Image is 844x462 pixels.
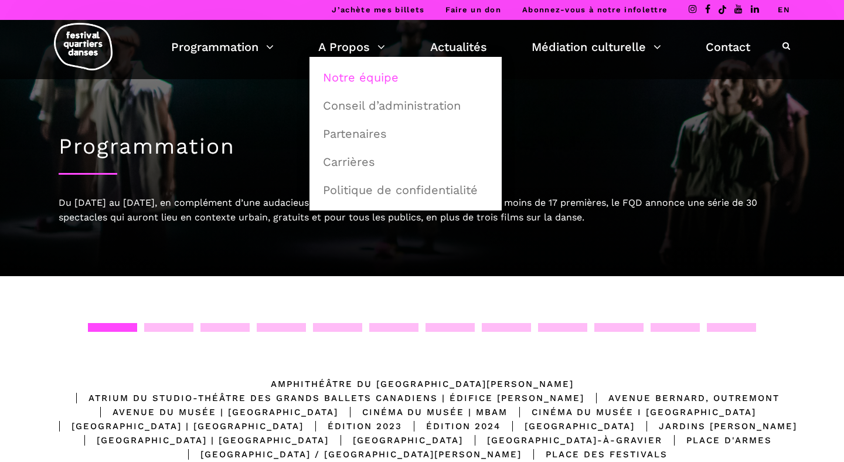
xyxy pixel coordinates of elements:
[522,447,668,461] div: Place des Festivals
[532,37,661,57] a: Médiation culturelle
[47,419,304,433] div: [GEOGRAPHIC_DATA] | [GEOGRAPHIC_DATA]
[271,377,574,391] div: Amphithéâtre du [GEOGRAPHIC_DATA][PERSON_NAME]
[54,23,113,70] img: logo-fqd-med
[584,391,780,405] div: Avenue Bernard, Outremont
[304,419,402,433] div: Édition 2023
[445,5,501,14] a: Faire un don
[316,176,495,203] a: Politique de confidentialité
[316,64,495,91] a: Notre équipe
[316,120,495,147] a: Partenaires
[176,447,522,461] div: [GEOGRAPHIC_DATA] / [GEOGRAPHIC_DATA][PERSON_NAME]
[316,92,495,119] a: Conseil d’administration
[316,148,495,175] a: Carrières
[59,134,785,159] h1: Programmation
[59,195,785,225] div: Du [DATE] au [DATE], en complément d’une audacieuse programmation en salles réunissant pas moins ...
[318,37,385,57] a: A Propos
[778,5,790,14] a: EN
[171,37,274,57] a: Programmation
[522,5,668,14] a: Abonnez-vous à notre infolettre
[430,37,487,57] a: Actualités
[332,5,424,14] a: J’achète mes billets
[508,405,756,419] div: Cinéma du Musée I [GEOGRAPHIC_DATA]
[662,433,772,447] div: Place d'Armes
[706,37,750,57] a: Contact
[463,433,662,447] div: [GEOGRAPHIC_DATA]-à-Gravier
[64,391,584,405] div: Atrium du Studio-Théâtre des Grands Ballets Canadiens | Édifice [PERSON_NAME]
[501,419,635,433] div: [GEOGRAPHIC_DATA]
[73,433,329,447] div: [GEOGRAPHIC_DATA] | [GEOGRAPHIC_DATA]
[89,405,338,419] div: Avenue du Musée | [GEOGRAPHIC_DATA]
[635,419,797,433] div: Jardins [PERSON_NAME]
[402,419,501,433] div: Édition 2024
[338,405,508,419] div: Cinéma du Musée | MBAM
[329,433,463,447] div: [GEOGRAPHIC_DATA]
